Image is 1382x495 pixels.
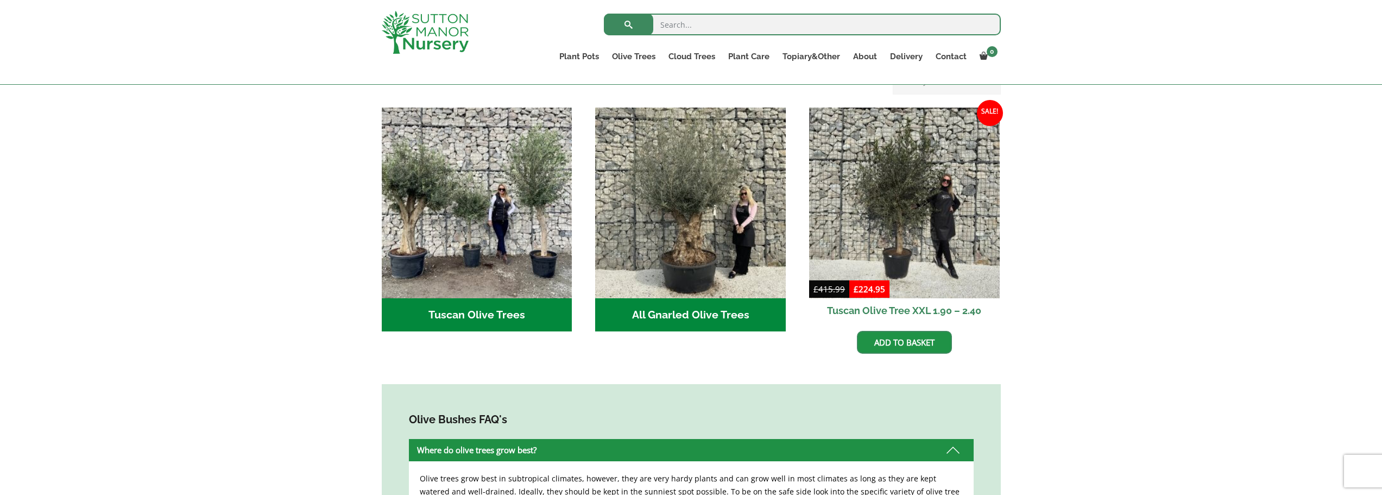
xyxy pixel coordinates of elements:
[595,108,786,298] img: All Gnarled Olive Trees
[382,108,572,298] img: Tuscan Olive Trees
[813,284,818,295] span: £
[595,298,786,332] h2: All Gnarled Olive Trees
[987,46,998,57] span: 0
[809,108,1000,298] img: Tuscan Olive Tree XXL 1.90 - 2.40
[776,49,847,64] a: Topiary&Other
[884,49,929,64] a: Delivery
[382,298,572,332] h2: Tuscan Olive Trees
[604,14,1001,35] input: Search...
[809,108,1000,323] a: Sale! Tuscan Olive Tree XXL 1.90 – 2.40
[973,49,1001,64] a: 0
[595,108,786,331] a: Visit product category All Gnarled Olive Trees
[857,331,952,354] a: Add to basket: “Tuscan Olive Tree XXL 1.90 - 2.40”
[382,11,469,54] img: logo
[409,439,974,461] div: Where do olive trees grow best?
[977,100,1003,126] span: Sale!
[813,284,845,295] bdi: 415.99
[847,49,884,64] a: About
[409,411,974,428] h4: Olive Bushes FAQ's
[722,49,776,64] a: Plant Care
[854,284,859,295] span: £
[382,108,572,331] a: Visit product category Tuscan Olive Trees
[809,298,1000,323] h2: Tuscan Olive Tree XXL 1.90 – 2.40
[553,49,605,64] a: Plant Pots
[662,49,722,64] a: Cloud Trees
[605,49,662,64] a: Olive Trees
[929,49,973,64] a: Contact
[854,284,885,295] bdi: 224.95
